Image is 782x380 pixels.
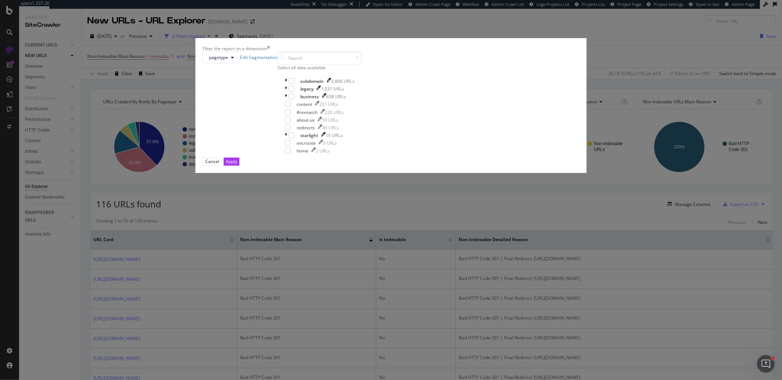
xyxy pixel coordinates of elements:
[321,86,344,92] div: 1,031 URLs
[209,54,228,60] span: pagetype
[322,117,338,123] div: 59 URLs
[326,93,346,100] div: 838 URLs
[224,158,239,165] button: Apply
[300,78,324,84] div: subdomain
[300,86,313,92] div: legacy
[240,54,278,60] a: Edit Segmentation
[205,158,219,165] div: Cancel
[203,52,240,63] button: pagetype
[300,93,319,100] div: business
[297,140,316,146] div: microsite
[325,109,344,115] div: 220 URLs
[267,45,270,52] div: times
[195,38,587,173] div: modal
[203,158,222,165] button: Cancel
[297,109,317,115] div: #nomatch
[323,140,337,146] div: 9 URLs
[757,355,775,373] iframe: Intercom live chat
[300,132,318,139] div: starlight
[316,148,330,154] div: 2 URLs
[278,52,362,64] input: Search
[326,132,343,139] div: 15 URLs
[331,78,355,84] div: 2,808 URLs
[226,158,237,165] div: Apply
[319,101,338,107] div: 231 URLs
[322,125,339,131] div: 40 URLs
[278,64,362,71] div: Select all data available
[297,101,312,107] div: content
[203,45,267,52] div: Filter the report on a dimension
[297,125,315,131] div: redirects
[297,148,308,154] div: home
[297,117,315,123] div: about-us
